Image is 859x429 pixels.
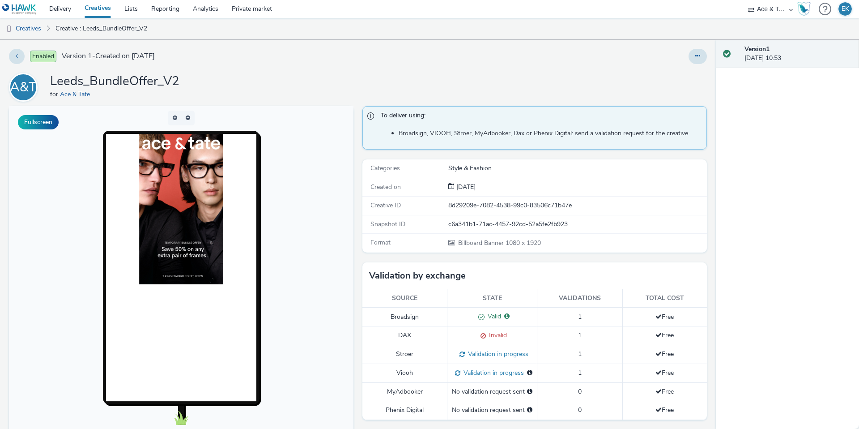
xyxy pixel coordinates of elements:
[50,90,60,99] span: for
[370,201,401,210] span: Creative ID
[452,387,532,396] div: No validation request sent
[797,2,811,16] img: Hawk Academy
[578,313,582,321] span: 1
[370,164,400,172] span: Categories
[130,28,214,178] img: Advertisement preview
[362,364,447,382] td: Viooh
[578,331,582,339] span: 1
[842,2,849,16] div: EK
[797,2,814,16] a: Hawk Academy
[369,269,466,283] h3: Validation by exchange
[744,45,852,63] div: [DATE] 10:53
[362,326,447,345] td: DAX
[485,312,501,321] span: Valid
[2,4,37,15] img: undefined Logo
[655,406,674,414] span: Free
[744,45,770,53] strong: Version 1
[448,164,706,173] div: Style & Fashion
[655,369,674,377] span: Free
[578,387,582,396] span: 0
[362,382,447,401] td: MyAdbooker
[655,350,674,358] span: Free
[452,406,532,415] div: No validation request sent
[362,308,447,326] td: Broadsign
[370,220,405,228] span: Snapshot ID
[381,111,697,123] span: To deliver using:
[578,350,582,358] span: 1
[399,129,702,138] li: Broadsign, VIOOH, Stroer, MyAdbooker, Dax or Phenix Digital: send a validation request for the cr...
[370,183,401,191] span: Created on
[9,83,41,91] a: A&T
[51,18,152,39] a: Creative : Leeds_BundleOffer_V2
[62,51,155,61] span: Version 1 - Created on [DATE]
[4,25,13,34] img: dooh
[60,90,94,99] a: Ace & Tate
[10,75,37,100] div: A&T
[30,51,56,62] span: Enabled
[655,313,674,321] span: Free
[486,331,507,339] span: Invalid
[448,201,706,210] div: 8d29209e-7082-4538-99c0-83506c71b47e
[447,289,537,308] th: State
[578,369,582,377] span: 1
[460,369,524,377] span: Validation in progress
[458,239,506,247] span: Billboard Banner
[457,239,541,247] span: 1080 x 1920
[537,289,622,308] th: Validations
[50,73,179,90] h1: Leeds_BundleOffer_V2
[527,387,532,396] div: Please select a deal below and click on Send to send a validation request to MyAdbooker.
[622,289,707,308] th: Total cost
[455,183,476,191] span: [DATE]
[370,238,391,247] span: Format
[578,406,582,414] span: 0
[362,289,447,308] th: Source
[18,115,59,129] button: Fullscreen
[655,387,674,396] span: Free
[362,401,447,420] td: Phenix Digital
[455,183,476,192] div: Creation 04 September 2025, 10:53
[655,331,674,339] span: Free
[527,406,532,415] div: Please select a deal below and click on Send to send a validation request to Phenix Digital.
[465,350,528,358] span: Validation in progress
[448,220,706,229] div: c6a341b1-71ac-4457-92cd-52a5fe2fb923
[362,345,447,364] td: Stroer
